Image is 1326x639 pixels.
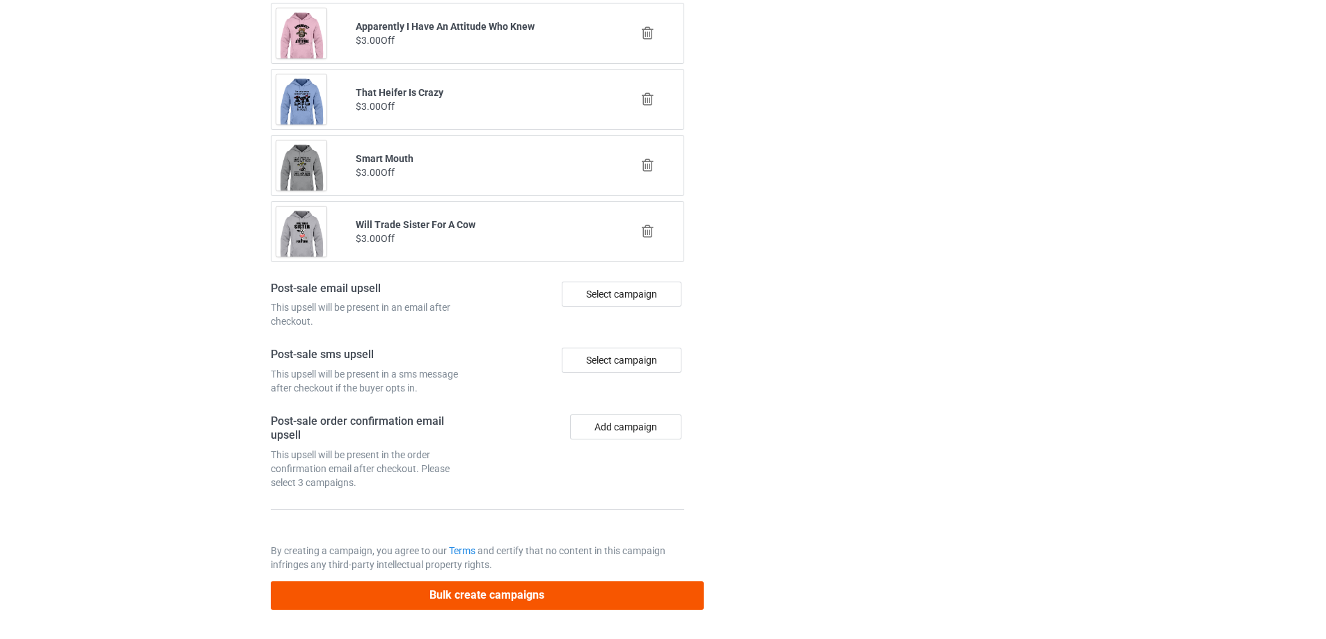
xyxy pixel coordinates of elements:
div: Select campaign [562,348,681,373]
h4: Post-sale email upsell [271,282,473,296]
div: $3.00 Off [356,33,600,47]
button: Bulk create campaigns [271,581,704,610]
div: $3.00 Off [356,99,600,113]
button: Add campaign [570,414,681,439]
h4: Post-sale sms upsell [271,348,473,362]
b: That Heifer Is Crazy [356,87,443,98]
div: $3.00 Off [356,165,600,179]
div: Select campaign [562,282,681,307]
div: $3.00 Off [356,232,600,245]
a: Terms [449,545,475,556]
b: Will Trade Sister For A Cow [356,219,475,230]
p: By creating a campaign, you agree to our and certify that no content in this campaign infringes a... [271,544,684,572]
b: Apparently I Have An Attitude Who Knew [356,21,535,32]
div: This upsell will be present in the order confirmation email after checkout. Please select 3 campa... [271,448,473,490]
div: This upsell will be present in an email after checkout. [271,300,473,328]
h4: Post-sale order confirmation email upsell [271,414,473,443]
div: This upsell will be present in a sms message after checkout if the buyer opts in. [271,367,473,395]
b: Smart Mouth [356,153,413,164]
